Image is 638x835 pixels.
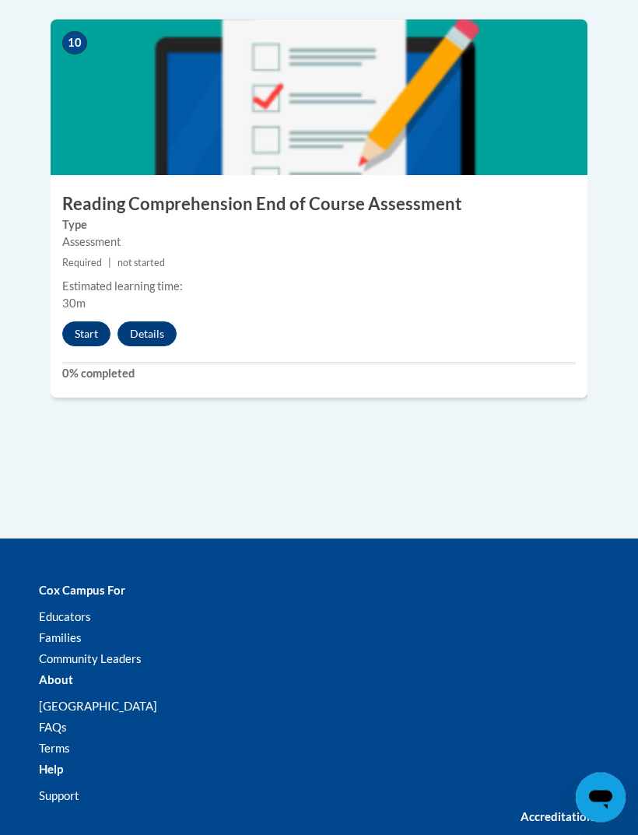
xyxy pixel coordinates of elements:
b: Accreditations [521,810,599,824]
span: not started [117,258,165,269]
a: Support [39,789,79,803]
a: FAQs [39,721,67,735]
a: Community Leaders [39,652,142,666]
a: [GEOGRAPHIC_DATA] [39,700,157,714]
a: Terms [39,742,70,756]
a: Educators [39,610,91,624]
iframe: Button to launch messaging window [576,773,626,823]
b: Cox Campus For [39,584,125,598]
h3: Reading Comprehension End of Course Assessment [51,193,587,217]
b: Help [39,763,63,777]
span: 10 [62,32,87,55]
button: Start [62,322,110,347]
label: Type [62,217,576,234]
span: | [108,258,111,269]
div: Assessment [62,234,576,251]
a: Families [39,631,82,645]
img: Course Image [51,20,587,176]
div: Estimated learning time: [62,279,576,296]
span: Required [62,258,102,269]
label: 0% completed [62,366,576,383]
button: Details [117,322,177,347]
b: About [39,673,73,687]
span: 30m [62,297,86,310]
